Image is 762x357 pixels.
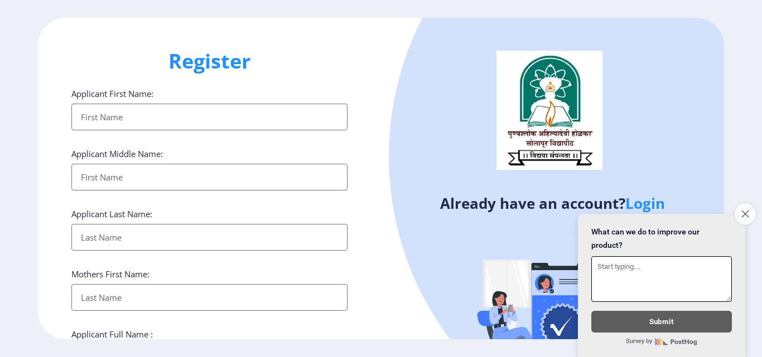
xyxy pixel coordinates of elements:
[71,164,348,190] input: First Name
[71,148,163,159] label: Applicant Middle Name:
[71,284,348,311] input: Last Name
[625,193,665,213] a: Login
[389,194,716,212] h4: Already have an account?
[71,48,348,75] h1: Register
[71,268,149,280] label: Mothers First Name:
[71,208,152,219] label: Applicant Last Name:
[496,51,602,170] img: logo
[71,88,153,99] label: Applicant First Name:
[71,329,153,351] label: Applicant Full Name : (As on marksheet)
[71,104,348,130] input: First Name
[71,224,348,251] input: Last Name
